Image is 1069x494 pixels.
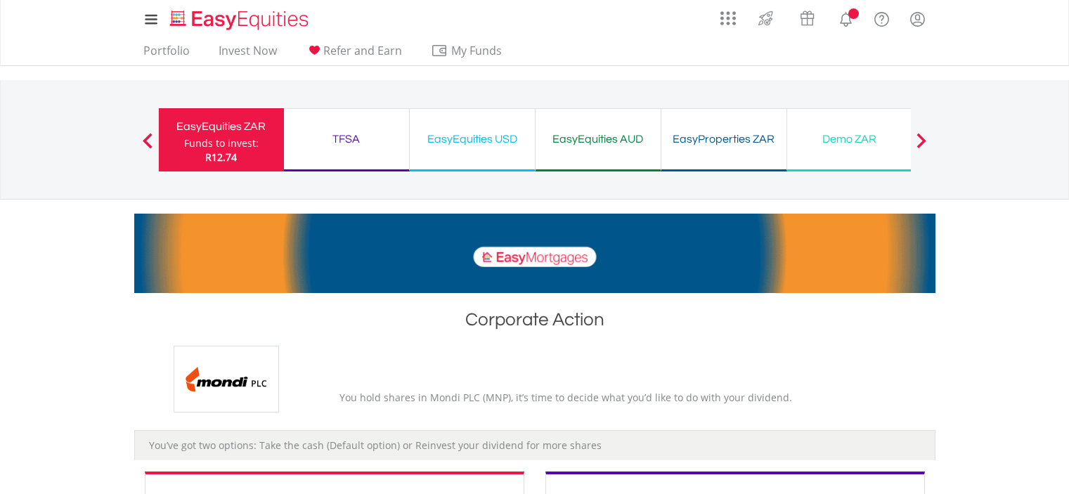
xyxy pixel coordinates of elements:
[134,140,162,154] button: Previous
[339,391,792,404] span: You hold shares in Mondi PLC (MNP), it’s time to decide what you’d like to do with your dividend.
[134,307,935,339] h1: Corporate Action
[184,136,259,150] div: Funds to invest:
[134,214,935,293] img: EasyMortage Promotion Banner
[167,117,276,136] div: EasyEquities ZAR
[213,44,283,65] a: Invest Now
[670,129,778,149] div: EasyProperties ZAR
[544,129,652,149] div: EasyEquities AUD
[323,43,402,58] span: Refer and Earn
[786,4,828,30] a: Vouchers
[418,129,526,149] div: EasyEquities USD
[300,44,408,65] a: Refer and Earn
[720,11,736,26] img: grid-menu-icon.svg
[174,346,279,412] img: EQU.ZA.MNP.png
[164,4,314,32] a: Home page
[796,7,819,30] img: vouchers-v2.svg
[754,7,777,30] img: thrive-v2.svg
[205,150,237,164] span: R12.74
[796,129,904,149] div: Demo ZAR
[711,4,745,26] a: AppsGrid
[167,8,314,32] img: EasyEquities_Logo.png
[900,4,935,34] a: My Profile
[431,41,523,60] span: My Funds
[138,44,195,65] a: Portfolio
[292,129,401,149] div: TFSA
[149,438,602,452] span: You’ve got two options: Take the cash (Default option) or Reinvest your dividend for more shares
[907,140,935,154] button: Next
[828,4,864,32] a: Notifications
[864,4,900,32] a: FAQ's and Support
